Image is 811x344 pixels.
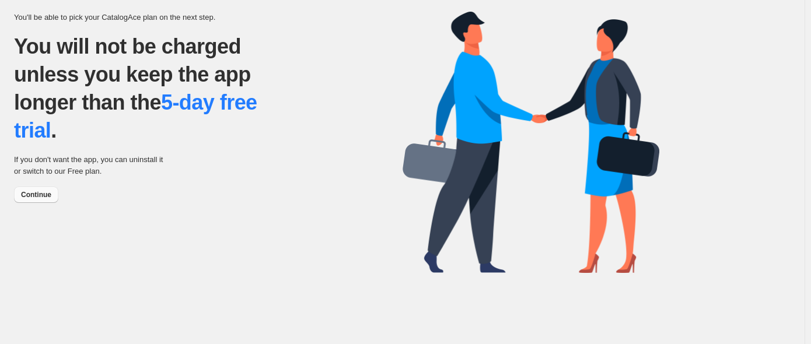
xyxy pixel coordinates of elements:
p: If you don't want the app, you can uninstall it or switch to our Free plan. [14,154,169,177]
img: trial [403,12,659,273]
p: You'll be able to pick your CatalogAce plan on the next step. [14,12,403,23]
p: You will not be charged unless you keep the app longer than the . [14,33,288,145]
span: Continue [21,190,51,199]
button: Continue [14,187,58,203]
